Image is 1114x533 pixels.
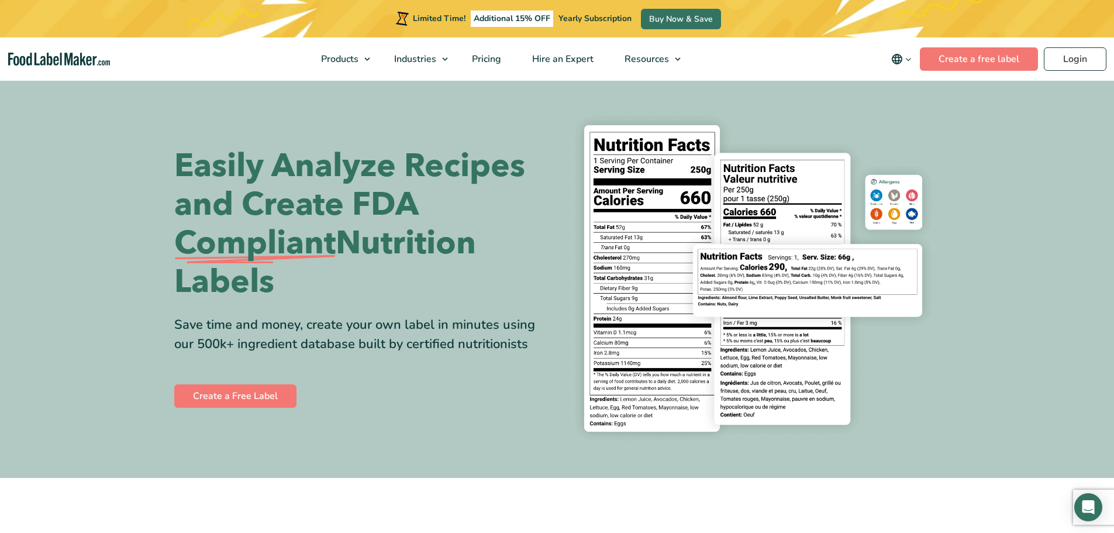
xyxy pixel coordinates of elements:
[1044,47,1106,71] a: Login
[306,37,376,81] a: Products
[1074,493,1102,521] div: Open Intercom Messenger
[641,9,721,29] a: Buy Now & Save
[379,37,454,81] a: Industries
[468,53,502,66] span: Pricing
[529,53,595,66] span: Hire an Expert
[413,13,465,24] span: Limited Time!
[457,37,514,81] a: Pricing
[920,47,1038,71] a: Create a free label
[174,315,549,354] div: Save time and money, create your own label in minutes using our 500k+ ingredient database built b...
[621,53,670,66] span: Resources
[174,384,296,408] a: Create a Free Label
[174,224,336,263] span: Compliant
[391,53,437,66] span: Industries
[517,37,606,81] a: Hire an Expert
[558,13,632,24] span: Yearly Subscription
[471,11,553,27] span: Additional 15% OFF
[174,147,549,301] h1: Easily Analyze Recipes and Create FDA Nutrition Labels
[609,37,687,81] a: Resources
[318,53,360,66] span: Products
